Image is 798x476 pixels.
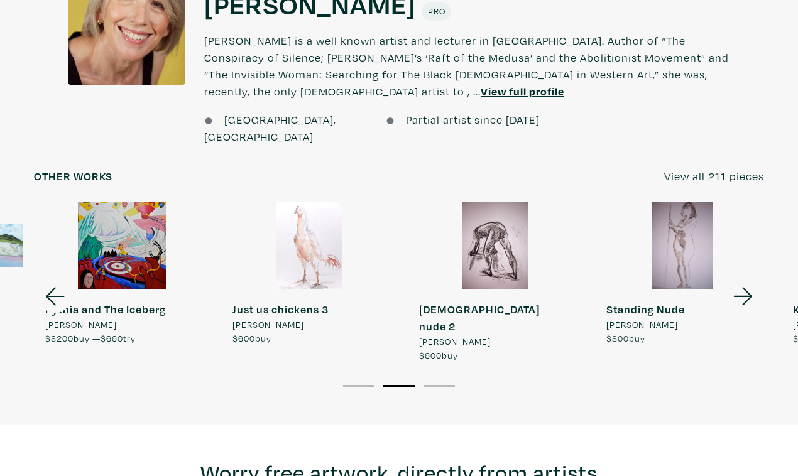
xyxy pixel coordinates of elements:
[34,170,112,183] h6: Other works
[343,385,374,387] button: 1 of 3
[419,349,458,361] span: buy
[45,302,166,316] strong: Pythia and The Iceberg
[101,332,123,344] span: $660
[419,349,442,361] span: $600
[232,332,255,344] span: $600
[606,332,629,344] span: $800
[481,84,564,99] a: View full profile
[45,332,136,344] span: buy — try
[606,302,685,316] strong: Standing Nude
[606,332,645,344] span: buy
[406,112,540,127] span: Partial artist since [DATE]
[419,335,491,349] span: [PERSON_NAME]
[221,202,397,345] a: Just us chickens 3 [PERSON_NAME] $600buy
[419,302,540,333] strong: [DEMOGRAPHIC_DATA] nude 2
[664,169,764,183] u: View all 211 pieces
[595,202,771,345] a: Standing Nude [PERSON_NAME] $800buy
[34,202,210,345] a: Pythia and The Iceberg [PERSON_NAME] $8200buy —$660try
[606,318,678,332] span: [PERSON_NAME]
[424,385,455,387] button: 3 of 3
[204,21,730,111] p: [PERSON_NAME] is a well known artist and lecturer in [GEOGRAPHIC_DATA]. Author of “The Conspiracy...
[664,168,764,185] a: View all 211 pieces
[232,318,304,332] span: [PERSON_NAME]
[45,318,117,332] span: [PERSON_NAME]
[427,5,445,17] span: Pro
[204,112,336,144] span: [GEOGRAPHIC_DATA], [GEOGRAPHIC_DATA]
[232,332,271,344] span: buy
[383,385,415,387] button: 2 of 3
[232,302,329,316] strong: Just us chickens 3
[408,202,584,362] a: [DEMOGRAPHIC_DATA] nude 2 [PERSON_NAME] $600buy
